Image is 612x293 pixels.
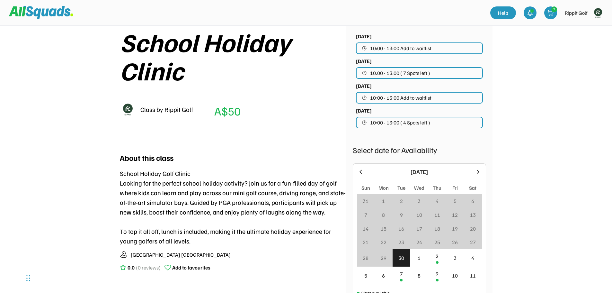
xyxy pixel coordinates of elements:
[120,102,135,117] img: Rippitlogov2_green.png
[434,238,440,246] div: 25
[565,9,588,17] div: Rippit Golf
[381,254,386,262] div: 29
[454,254,457,262] div: 3
[400,270,403,278] div: 7
[363,197,368,205] div: 31
[356,92,483,104] button: 10:00 - 13:00 Add to waitlist
[452,184,458,192] div: Fri
[370,70,430,76] span: 10:00 - 13:00 ( 7 Spots left )
[172,264,210,271] div: Add to favourites
[140,105,193,114] div: Class by Rippit Golf
[120,169,346,246] div: School Holiday Golf Clinic Looking for the perfect school holiday activity? Join us for a fun-fil...
[416,211,422,219] div: 10
[356,42,483,54] button: 10:00 - 13:00 Add to waitlist
[470,238,476,246] div: 27
[436,270,439,278] div: 9
[433,184,441,192] div: Thu
[398,225,404,233] div: 16
[128,264,135,271] div: 0.0
[552,7,557,12] div: 2
[382,211,385,219] div: 8
[527,10,533,16] img: bell-03%20%281%29.svg
[363,254,368,262] div: 28
[378,184,389,192] div: Mon
[368,168,471,176] div: [DATE]
[356,107,372,114] div: [DATE]
[416,225,422,233] div: 17
[381,238,386,246] div: 22
[418,197,421,205] div: 3
[547,10,554,16] img: shopping-cart-01%20%281%29.svg
[470,272,476,279] div: 11
[414,184,424,192] div: Wed
[471,254,474,262] div: 4
[370,46,431,51] span: 10:00 - 13:00 Add to waitlist
[418,272,421,279] div: 8
[398,238,404,246] div: 23
[356,32,372,40] div: [DATE]
[214,102,241,120] div: A$50
[398,254,404,262] div: 30
[370,120,430,125] span: 10:00 - 13:00 ( 4 Spots left )
[452,238,458,246] div: 26
[382,197,385,205] div: 1
[9,6,73,18] img: Squad%20Logo.svg
[120,152,173,163] div: About this class
[436,252,439,260] div: 2
[136,264,161,271] div: (0 reviews)
[356,67,483,79] button: 10:00 - 13:00 ( 7 Spots left )
[400,211,403,219] div: 9
[452,225,458,233] div: 19
[418,254,421,262] div: 1
[356,57,372,65] div: [DATE]
[356,117,483,128] button: 10:00 - 13:00 ( 4 Spots left )
[131,251,231,259] div: [GEOGRAPHIC_DATA] [GEOGRAPHIC_DATA]
[370,95,431,100] span: 10:00 - 13:00 Add to waitlist
[363,238,368,246] div: 21
[416,238,422,246] div: 24
[436,197,439,205] div: 4
[120,28,346,84] div: School Holiday Clinic
[490,6,516,19] a: Help
[364,211,367,219] div: 7
[454,197,457,205] div: 5
[381,225,386,233] div: 15
[434,211,440,219] div: 11
[361,184,370,192] div: Sun
[400,197,403,205] div: 2
[356,82,372,90] div: [DATE]
[471,197,474,205] div: 6
[469,184,476,192] div: Sat
[470,225,476,233] div: 20
[364,272,367,279] div: 5
[591,6,604,19] img: Rippitlogov2_green.png
[363,225,368,233] div: 14
[382,272,385,279] div: 6
[452,211,458,219] div: 12
[434,225,440,233] div: 18
[470,211,476,219] div: 13
[397,184,405,192] div: Tue
[452,272,458,279] div: 10
[353,144,486,156] div: Select date for Availability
